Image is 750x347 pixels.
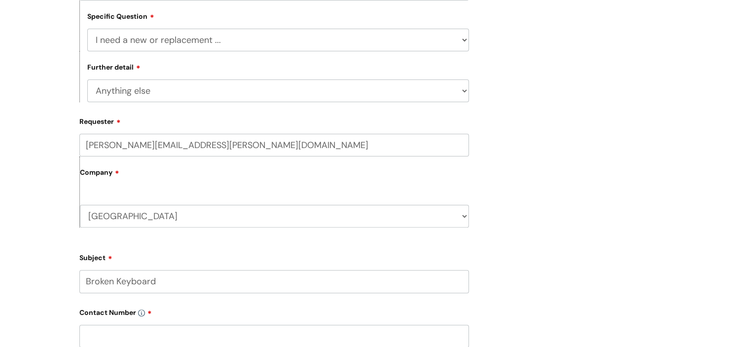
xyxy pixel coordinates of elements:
[79,305,469,317] label: Contact Number
[79,250,469,262] label: Subject
[87,11,154,21] label: Specific Question
[138,309,145,316] img: info-icon.svg
[80,165,469,187] label: Company
[79,114,469,126] label: Requester
[79,134,469,156] input: Email
[87,62,141,72] label: Further detail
